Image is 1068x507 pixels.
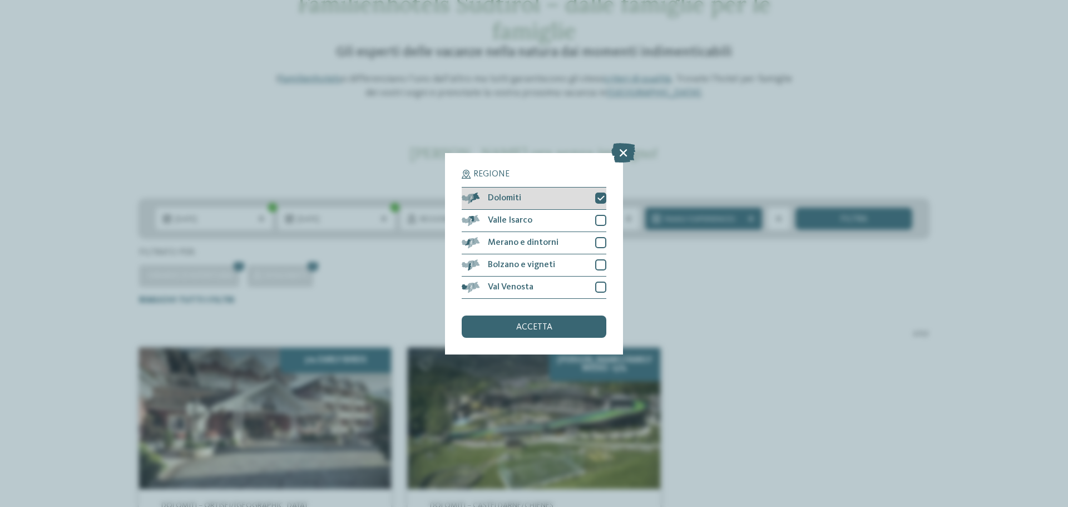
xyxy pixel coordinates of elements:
span: Valle Isarco [488,216,532,225]
span: Bolzano e vigneti [488,260,555,269]
span: Merano e dintorni [488,238,558,247]
span: accetta [516,323,552,332]
span: Val Venosta [488,283,533,292]
span: Dolomiti [488,194,521,203]
span: Regione [473,170,510,179]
